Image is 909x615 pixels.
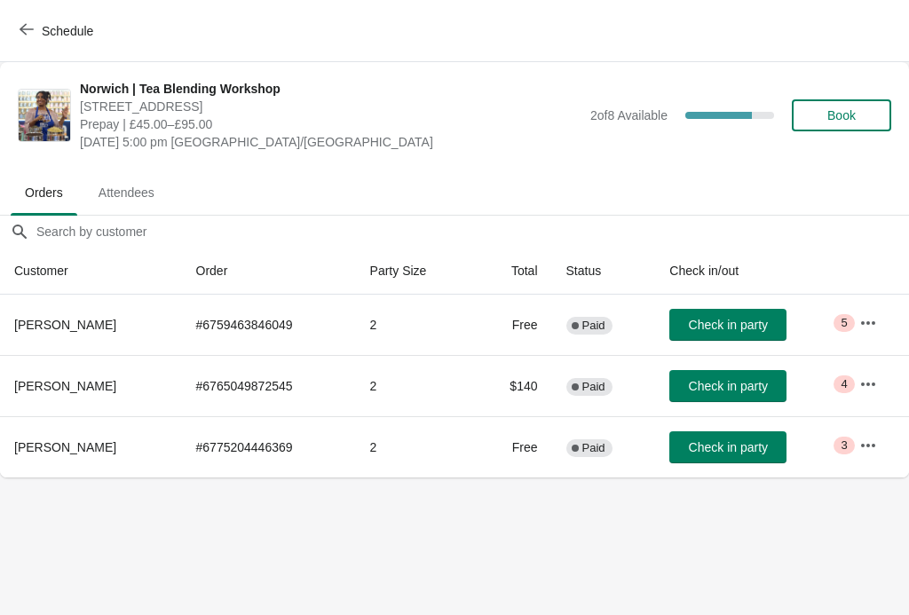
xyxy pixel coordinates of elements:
span: Orders [11,177,77,209]
th: Check in/out [655,248,844,295]
span: [DATE] 5:00 pm [GEOGRAPHIC_DATA]/[GEOGRAPHIC_DATA] [80,133,581,151]
td: # 6759463846049 [182,295,356,355]
th: Status [552,248,656,295]
td: 2 [356,416,474,477]
button: Check in party [669,431,786,463]
span: [STREET_ADDRESS] [80,98,581,115]
th: Total [474,248,552,295]
th: Party Size [356,248,474,295]
button: Check in party [669,370,786,402]
td: # 6765049872545 [182,355,356,416]
button: Check in party [669,309,786,341]
span: Book [827,108,856,122]
span: [PERSON_NAME] [14,440,116,454]
button: Book [792,99,891,131]
span: Schedule [42,24,93,38]
span: 4 [841,377,847,391]
img: Norwich | Tea Blending Workshop [19,90,70,141]
span: Check in party [689,379,768,393]
span: 3 [841,438,847,453]
span: Paid [582,441,605,455]
button: Schedule [9,15,107,47]
span: 2 of 8 Available [590,108,668,122]
td: 2 [356,355,474,416]
span: Norwich | Tea Blending Workshop [80,80,581,98]
td: $140 [474,355,552,416]
span: Paid [582,380,605,394]
span: [PERSON_NAME] [14,318,116,332]
th: Order [182,248,356,295]
span: 5 [841,316,847,330]
span: Paid [582,319,605,333]
span: Prepay | £45.00–£95.00 [80,115,581,133]
span: Check in party [689,318,768,332]
span: Check in party [689,440,768,454]
td: Free [474,416,552,477]
input: Search by customer [36,216,909,248]
td: Free [474,295,552,355]
td: # 6775204446369 [182,416,356,477]
td: 2 [356,295,474,355]
span: [PERSON_NAME] [14,379,116,393]
span: Attendees [84,177,169,209]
